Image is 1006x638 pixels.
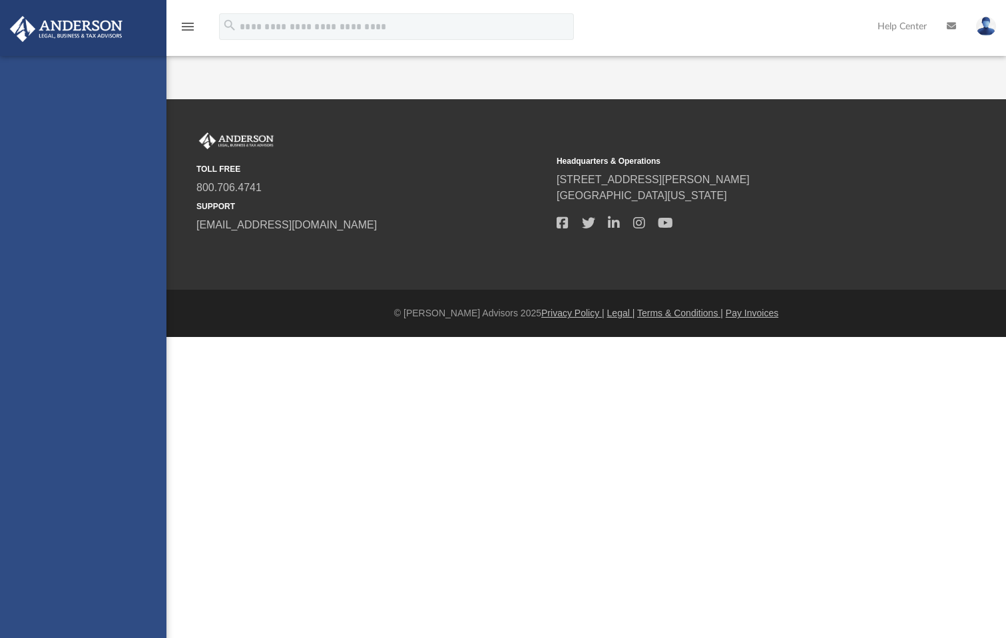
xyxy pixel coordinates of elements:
[196,219,377,230] a: [EMAIL_ADDRESS][DOMAIN_NAME]
[541,308,605,318] a: Privacy Policy |
[196,163,547,175] small: TOLL FREE
[557,190,727,201] a: [GEOGRAPHIC_DATA][US_STATE]
[6,16,126,42] img: Anderson Advisors Platinum Portal
[557,174,750,185] a: [STREET_ADDRESS][PERSON_NAME]
[726,308,778,318] a: Pay Invoices
[222,18,237,33] i: search
[557,155,907,167] small: Headquarters & Operations
[976,17,996,36] img: User Pic
[180,25,196,35] a: menu
[196,182,262,193] a: 800.706.4741
[196,200,547,212] small: SUPPORT
[637,308,723,318] a: Terms & Conditions |
[180,19,196,35] i: menu
[166,306,1006,320] div: © [PERSON_NAME] Advisors 2025
[196,133,276,150] img: Anderson Advisors Platinum Portal
[607,308,635,318] a: Legal |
